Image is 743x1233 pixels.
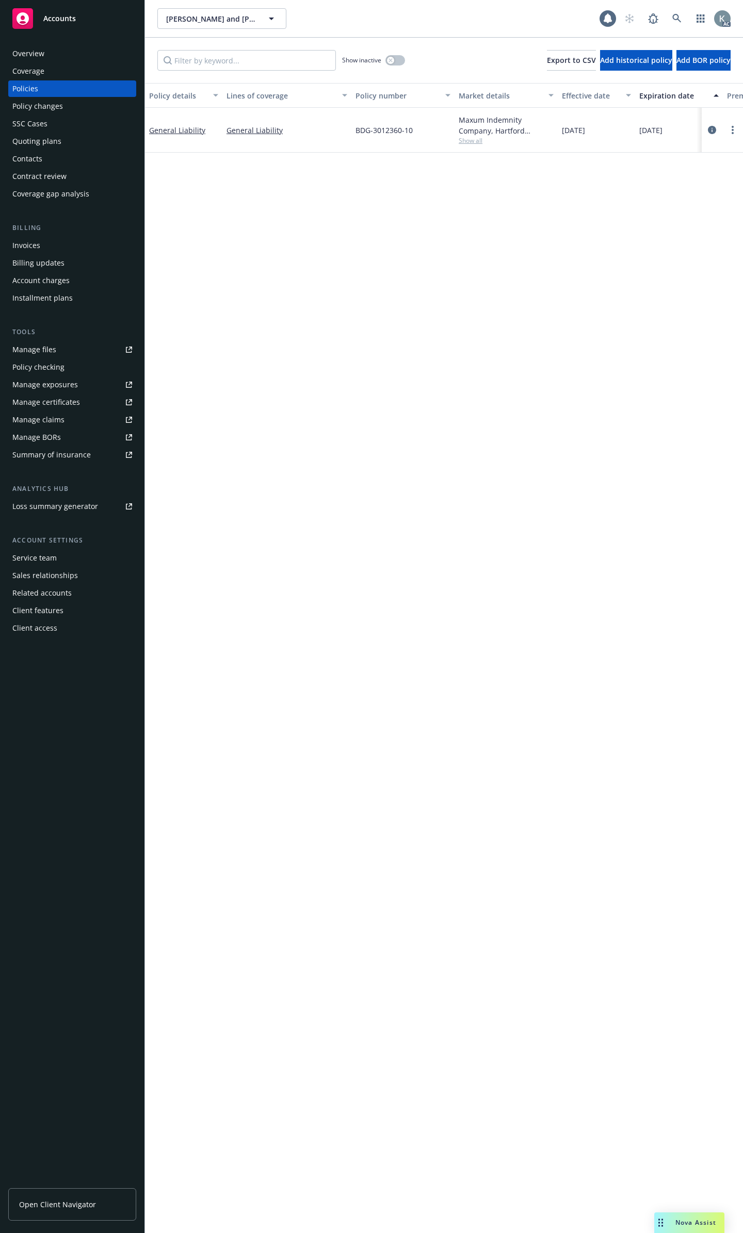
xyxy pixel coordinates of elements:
a: Installment plans [8,290,136,306]
button: Policy details [145,83,222,108]
button: Expiration date [635,83,723,108]
span: BDG-3012360-10 [356,125,413,136]
a: Manage claims [8,412,136,428]
a: Policy changes [8,98,136,114]
a: Manage files [8,341,136,358]
div: Account settings [8,535,136,546]
div: Coverage [12,63,44,79]
div: Billing updates [12,255,64,271]
div: Billing [8,223,136,233]
a: Accounts [8,4,136,33]
a: Account charges [8,272,136,289]
a: Contacts [8,151,136,167]
span: Show all [459,136,554,145]
a: Search [667,8,687,29]
a: Client features [8,602,136,619]
a: Loss summary generator [8,498,136,515]
div: SSC Cases [12,116,47,132]
div: Service team [12,550,57,566]
div: Coverage gap analysis [12,186,89,202]
img: photo [714,10,731,27]
a: Policy checking [8,359,136,375]
a: Report a Bug [643,8,664,29]
span: Export to CSV [547,55,596,65]
div: Summary of insurance [12,447,91,463]
a: Overview [8,45,136,62]
div: Policy checking [12,359,64,375]
div: Client features [12,602,63,619]
button: Effective date [558,83,635,108]
div: Sales relationships [12,567,78,584]
a: Coverage gap analysis [8,186,136,202]
button: Export to CSV [547,50,596,71]
a: Sales relationships [8,567,136,584]
a: Service team [8,550,136,566]
div: Manage claims [12,412,64,428]
a: Summary of insurance [8,447,136,463]
button: Lines of coverage [222,83,351,108]
span: Nova Assist [675,1218,716,1227]
div: Manage exposures [12,376,78,393]
div: Account charges [12,272,70,289]
a: Quoting plans [8,133,136,150]
div: Related accounts [12,585,72,601]
div: Expiration date [639,90,707,101]
div: Contract review [12,168,67,185]
a: Switch app [690,8,711,29]
div: Lines of coverage [227,90,336,101]
span: Add BOR policy [676,55,731,65]
div: Manage certificates [12,394,80,410]
a: General Liability [149,125,205,135]
div: Market details [459,90,542,101]
div: Analytics hub [8,484,136,494]
a: Start snowing [619,8,640,29]
span: [DATE] [639,125,663,136]
div: Client access [12,620,57,636]
a: Client access [8,620,136,636]
div: Manage BORs [12,429,61,446]
button: Add BOR policy [676,50,731,71]
div: Manage files [12,341,56,358]
span: [DATE] [562,125,585,136]
div: Overview [12,45,44,62]
div: Policies [12,80,38,97]
button: Nova Assist [654,1212,724,1233]
div: Installment plans [12,290,73,306]
a: circleInformation [706,124,718,136]
a: Manage BORs [8,429,136,446]
div: Policy changes [12,98,63,114]
a: Contract review [8,168,136,185]
button: Policy number [351,83,455,108]
a: Billing updates [8,255,136,271]
button: Market details [455,83,558,108]
div: Policy details [149,90,207,101]
a: Manage exposures [8,376,136,393]
a: Policies [8,80,136,97]
button: Add historical policy [600,50,672,71]
div: Policy number [356,90,439,101]
div: Drag to move [654,1212,667,1233]
a: Manage certificates [8,394,136,410]
div: Contacts [12,151,42,167]
a: General Liability [227,125,347,136]
div: Maxum Indemnity Company, Hartford Insurance Group, RT Specialty Insurance Services, LLC (RSG Spec... [459,114,554,136]
span: Show inactive [342,56,381,64]
a: Coverage [8,63,136,79]
a: Related accounts [8,585,136,601]
span: Open Client Navigator [19,1199,96,1210]
div: Quoting plans [12,133,61,150]
span: [PERSON_NAME] and [PERSON_NAME] [166,13,255,24]
button: [PERSON_NAME] and [PERSON_NAME] [157,8,286,29]
div: Loss summary generator [12,498,98,515]
input: Filter by keyword... [157,50,336,71]
a: SSC Cases [8,116,136,132]
span: Accounts [43,14,76,23]
a: Invoices [8,237,136,254]
div: Tools [8,327,136,337]
div: Effective date [562,90,620,101]
span: Add historical policy [600,55,672,65]
a: more [726,124,739,136]
div: Invoices [12,237,40,254]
